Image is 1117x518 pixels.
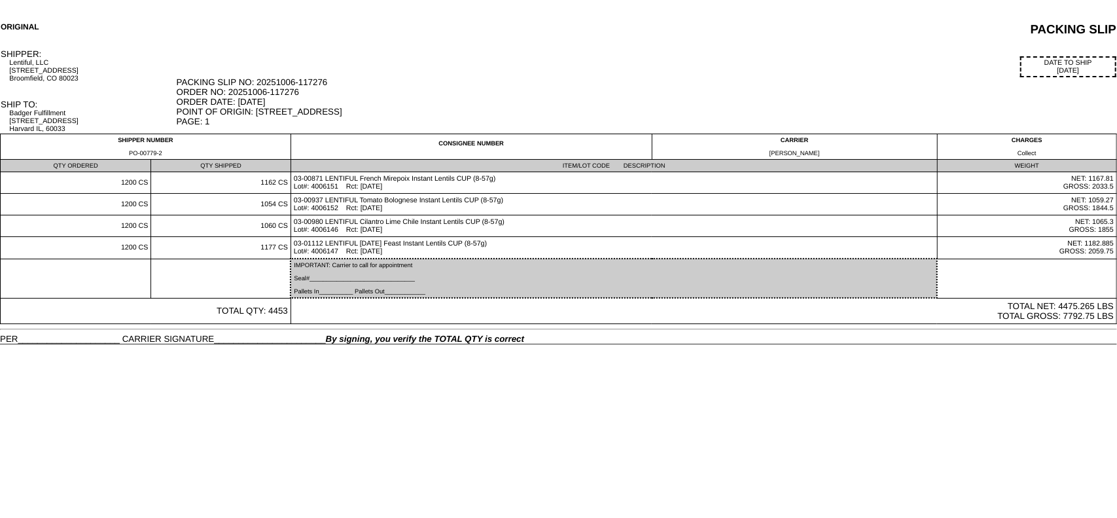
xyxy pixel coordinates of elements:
td: NET: 1182.885 GROSS: 2059.75 [937,237,1116,259]
td: 1054 CS [151,194,291,215]
td: 1177 CS [151,237,291,259]
td: QTY SHIPPED [151,160,291,172]
div: PACKING SLIP [350,22,1116,37]
div: SHIPPER: [1,49,175,59]
td: NET: 1167.81 GROSS: 2033.5 [937,172,1116,194]
td: 1200 CS [1,172,151,194]
div: SHIP TO: [1,100,175,109]
div: PO-00779-2 [3,150,288,157]
td: CONSIGNEE NUMBER [291,134,652,160]
td: NET: 1065.3 GROSS: 1855 [937,215,1116,237]
div: DATE TO SHIP [DATE] [1020,56,1116,77]
span: By signing, you verify the TOTAL QTY is correct [326,334,524,344]
td: WEIGHT [937,160,1116,172]
td: ITEM/LOT CODE DESCRIPTION [291,160,937,172]
td: CARRIER [652,134,937,160]
td: TOTAL NET: 4475.265 LBS TOTAL GROSS: 7792.75 LBS [291,298,1116,324]
td: 03-00871 LENTIFUL French Mirepoix Instant Lentils CUP (8-57g) Lot#: 4006151 Rct: [DATE] [291,172,937,194]
div: Lentiful, LLC [STREET_ADDRESS] Broomfield, CO 80023 [9,59,175,83]
td: 03-00980 LENTIFUL Cilantro Lime Chile Instant Lentils CUP (8-57g) Lot#: 4006146 Rct: [DATE] [291,215,937,237]
td: 1200 CS [1,215,151,237]
td: IMPORTANT: Carrier to call for appointment Seal#_______________________________ Pallets In_______... [291,259,937,298]
td: 1200 CS [1,237,151,259]
td: QTY ORDERED [1,160,151,172]
td: 03-01112 LENTIFUL [DATE] Feast Instant Lentils CUP (8-57g) Lot#: 4006147 Rct: [DATE] [291,237,937,259]
td: 1060 CS [151,215,291,237]
td: SHIPPER NUMBER [1,134,291,160]
td: 03-00937 LENTIFUL Tomato Bolognese Instant Lentils CUP (8-57g) Lot#: 4006152 Rct: [DATE] [291,194,937,215]
div: PACKING SLIP NO: 20251006-117276 ORDER NO: 20251006-117276 ORDER DATE: [DATE] POINT OF ORIGIN: [S... [177,77,1116,126]
td: NET: 1059.27 GROSS: 1844.5 [937,194,1116,215]
td: TOTAL QTY: 4453 [1,298,291,324]
td: CHARGES [937,134,1116,160]
div: Collect [940,150,1114,157]
div: Badger Fulfillment [STREET_ADDRESS] Harvard IL, 60033 [9,109,175,133]
div: [PERSON_NAME] [655,150,934,157]
td: 1200 CS [1,194,151,215]
td: 1162 CS [151,172,291,194]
